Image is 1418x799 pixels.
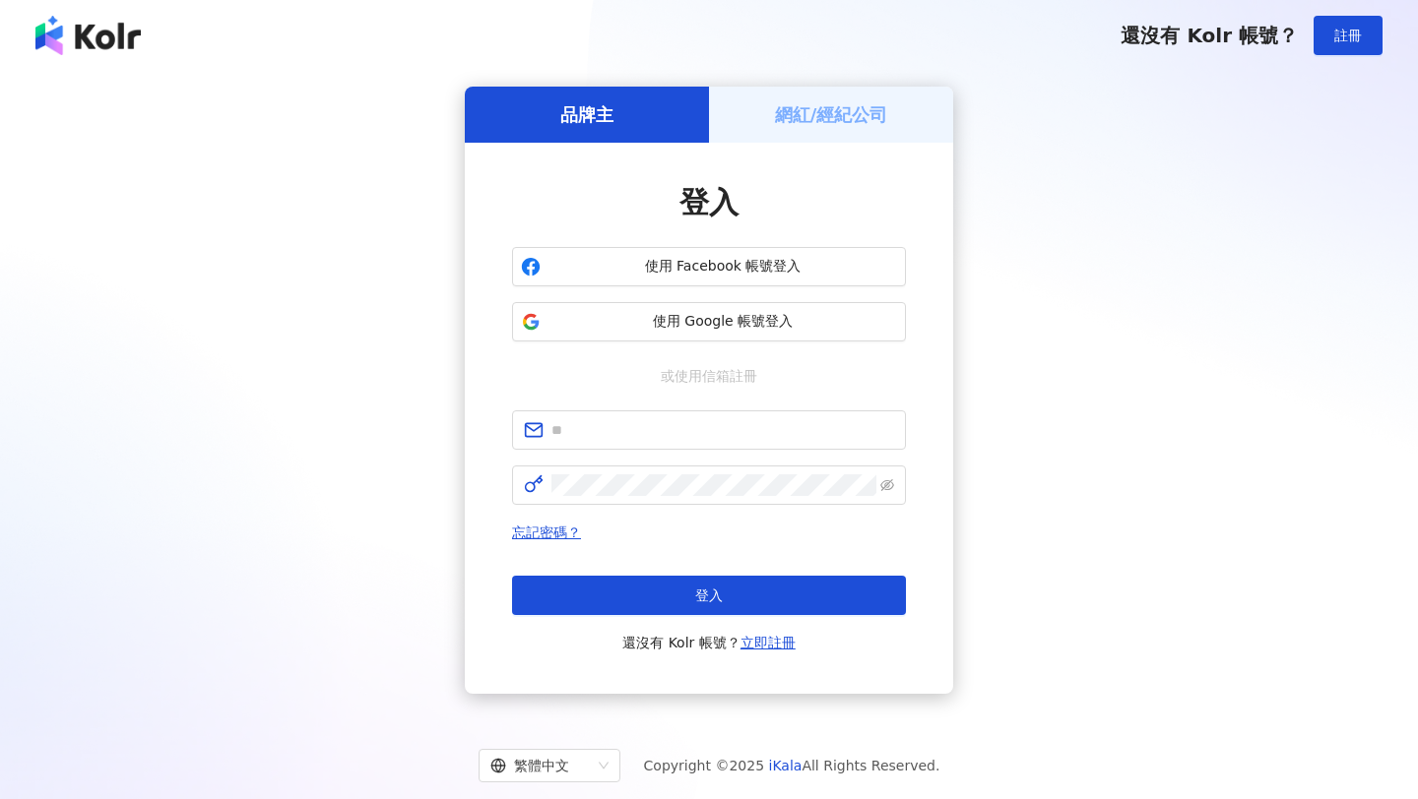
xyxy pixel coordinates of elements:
button: 註冊 [1314,16,1383,55]
span: 使用 Facebook 帳號登入 [548,257,897,277]
span: 還沒有 Kolr 帳號？ [622,631,796,654]
span: 登入 [695,587,723,603]
span: Copyright © 2025 All Rights Reserved. [644,754,940,777]
span: eye-invisible [880,478,894,492]
a: 立即註冊 [741,635,796,650]
span: 登入 [679,185,739,219]
span: 或使用信箱註冊 [647,365,771,387]
button: 使用 Google 帳號登入 [512,302,906,341]
span: 還沒有 Kolr 帳號？ [1121,24,1298,47]
span: 註冊 [1334,28,1362,43]
h5: 品牌主 [560,102,613,127]
div: 繁體中文 [490,750,591,781]
a: iKala [769,758,803,773]
h5: 網紅/經紀公司 [775,102,888,127]
img: logo [35,16,141,55]
a: 忘記密碼？ [512,524,581,540]
span: 使用 Google 帳號登入 [548,312,897,332]
button: 登入 [512,576,906,615]
button: 使用 Facebook 帳號登入 [512,247,906,286]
